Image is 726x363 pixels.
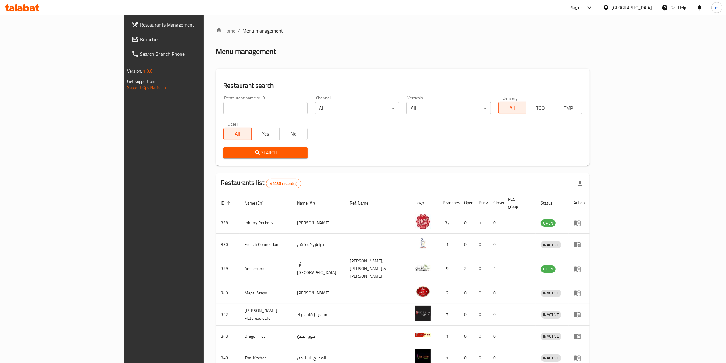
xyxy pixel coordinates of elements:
td: 9 [438,255,459,282]
span: 1.0.0 [143,67,152,75]
th: Closed [488,194,503,212]
a: Support.OpsPlatform [127,84,166,91]
h2: Restaurant search [223,81,582,90]
div: Plugins [569,4,583,11]
td: 0 [459,234,474,255]
div: INACTIVE [541,241,561,248]
span: Version: [127,67,142,75]
span: TMP [557,104,580,112]
td: 3 [438,282,459,304]
button: TMP [554,102,582,114]
div: All [406,102,491,114]
button: TGO [526,102,554,114]
div: Menu [574,219,585,226]
label: Upsell [227,122,239,126]
th: Open [459,194,474,212]
span: No [282,130,305,138]
th: Branches [438,194,459,212]
button: Search [223,147,307,158]
td: أرز [GEOGRAPHIC_DATA] [292,255,345,282]
span: 41436 record(s) [266,181,301,187]
span: INACTIVE [541,241,561,248]
h2: Menu management [216,47,276,56]
button: All [223,128,252,140]
td: سانديلاز فلات براد [292,304,345,326]
td: 0 [474,326,488,347]
td: 0 [474,304,488,326]
button: All [498,102,527,114]
th: Logo [410,194,438,212]
td: 0 [488,212,503,234]
span: INACTIVE [541,311,561,318]
span: Name (Ar) [297,199,323,207]
img: Dragon Hut [415,327,431,343]
td: كوخ التنين [292,326,345,347]
th: Busy [474,194,488,212]
td: Dragon Hut [240,326,292,347]
span: All [226,130,249,138]
nav: breadcrumb [216,27,590,34]
td: 1 [438,326,459,347]
div: Menu [574,333,585,340]
span: OPEN [541,265,556,272]
div: Export file [573,176,587,191]
td: 0 [474,282,488,304]
span: INACTIVE [541,354,561,361]
span: POS group [508,195,528,210]
td: فرنش كونكشن [292,234,345,255]
td: 7 [438,304,459,326]
div: All [315,102,399,114]
a: Search Branch Phone [127,47,245,61]
span: Menu management [242,27,283,34]
td: 0 [459,304,474,326]
td: [PERSON_NAME] Flatbread Cafe [240,304,292,326]
td: 0 [488,282,503,304]
label: Delivery [502,96,518,100]
img: Mega Wraps [415,284,431,299]
td: 0 [488,326,503,347]
div: INACTIVE [541,311,561,319]
div: Menu [574,354,585,361]
td: Mega Wraps [240,282,292,304]
span: m [715,4,719,11]
td: 1 [474,212,488,234]
td: 0 [459,326,474,347]
span: OPEN [541,220,556,227]
span: Name (En) [245,199,271,207]
button: No [279,128,308,140]
span: Status [541,199,560,207]
span: Search [228,149,302,157]
img: Arz Lebanon [415,260,431,275]
div: INACTIVE [541,333,561,340]
input: Search for restaurant name or ID.. [223,102,307,114]
img: French Connection [415,236,431,251]
td: 0 [488,234,503,255]
td: 0 [474,255,488,282]
td: 0 [488,304,503,326]
div: Menu [574,265,585,272]
img: Sandella's Flatbread Cafe [415,306,431,321]
div: Menu [574,289,585,297]
td: 0 [474,234,488,255]
td: 2 [459,255,474,282]
span: Restaurants Management [140,21,241,28]
div: Menu [574,241,585,248]
td: 1 [488,255,503,282]
div: Menu [574,311,585,318]
img: Johnny Rockets [415,214,431,229]
td: 1 [438,234,459,255]
div: [GEOGRAPHIC_DATA] [612,4,652,11]
td: Johnny Rockets [240,212,292,234]
span: TGO [529,104,552,112]
td: French Connection [240,234,292,255]
td: 0 [459,282,474,304]
td: [PERSON_NAME] [292,282,345,304]
span: All [501,104,524,112]
span: INACTIVE [541,290,561,297]
a: Branches [127,32,245,47]
td: Arz Lebanon [240,255,292,282]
